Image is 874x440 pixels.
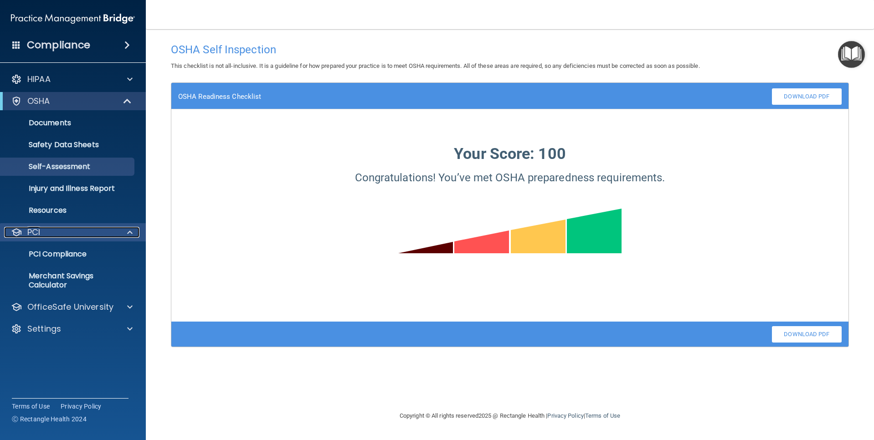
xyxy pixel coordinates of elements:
[61,402,102,411] a: Privacy Policy
[11,302,133,312] a: OfficeSafe University
[11,74,133,85] a: HIPAA
[6,271,130,290] p: Merchant Savings Calculator
[27,227,40,238] p: PCI
[27,302,113,312] p: OfficeSafe University
[27,74,51,85] p: HIPAA
[27,39,90,51] h4: Compliance
[12,402,50,411] a: Terms of Use
[6,206,130,215] p: Resources
[6,162,130,171] p: Self-Assessment
[27,323,61,334] p: Settings
[178,92,261,101] h4: OSHA Readiness Checklist
[11,323,133,334] a: Settings
[585,412,620,419] a: Terms of Use
[27,96,50,107] p: OSHA
[11,96,132,107] a: OSHA
[6,250,130,259] p: PCI Compliance
[6,140,130,149] p: Safety Data Sheets
[178,145,842,162] h3: Your Score: 100
[171,44,849,56] h4: OSHA Self Inspection
[12,414,87,424] span: Ⓒ Rectangle Health 2024
[11,227,133,238] a: PCI
[772,326,842,343] a: Download PDF
[547,412,583,419] a: Privacy Policy
[6,118,130,128] p: Documents
[6,184,130,193] p: Injury and Illness Report
[838,41,865,68] button: Open Resource Center
[171,62,700,69] span: This checklist is not all-inclusive. It is a guideline for how prepared your practice is to meet ...
[178,168,842,188] p: Congratulations! You’ve met OSHA preparedness requirements.
[772,88,842,105] a: Download PDF
[344,401,676,430] div: Copyright © All rights reserved 2025 @ Rectangle Health | |
[828,377,863,412] iframe: Drift Widget Chat Controller
[11,10,135,28] img: PMB logo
